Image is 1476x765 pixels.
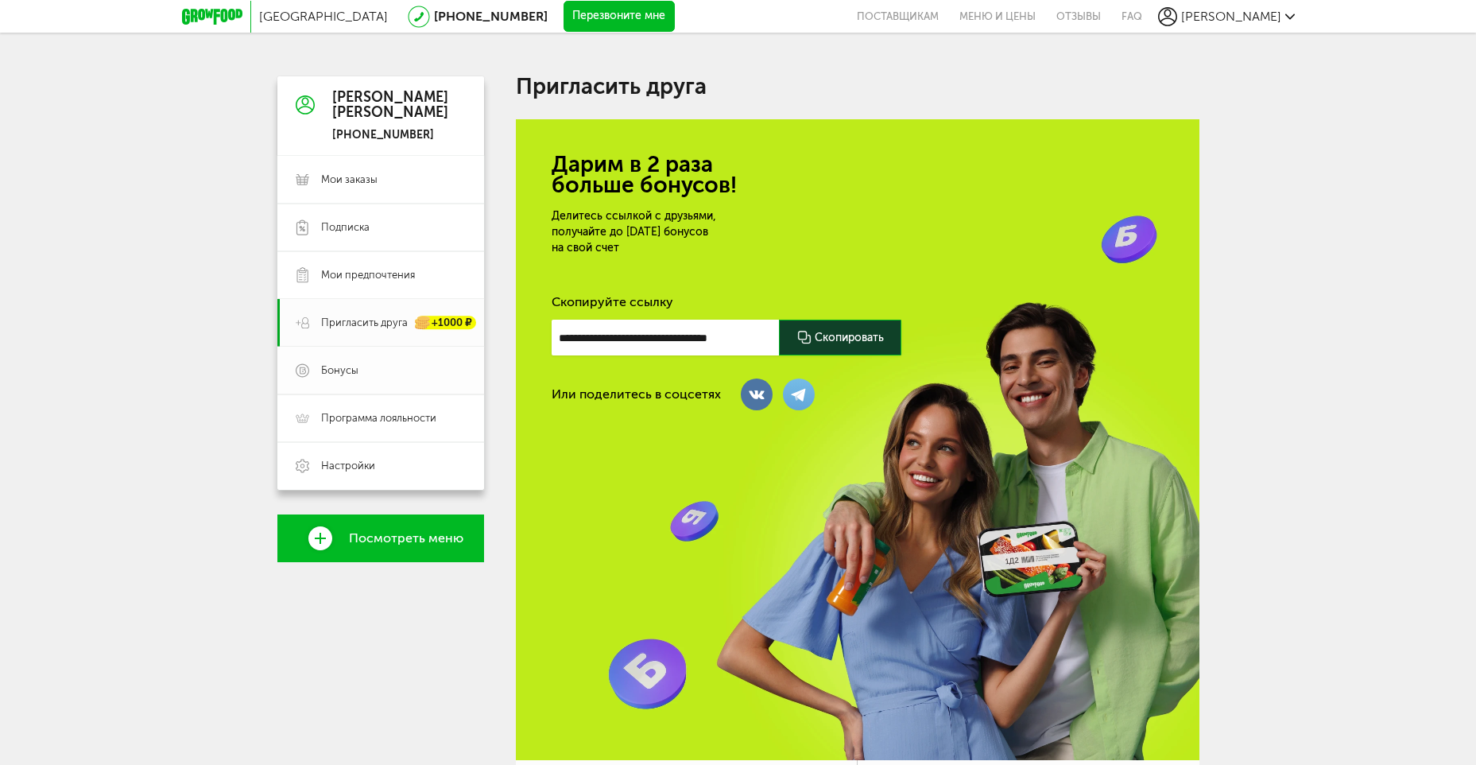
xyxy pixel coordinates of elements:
[321,459,375,473] span: Настройки
[277,156,484,204] a: Мои заказы
[321,173,378,187] span: Мои заказы
[416,316,476,330] div: +1000 ₽
[332,90,448,122] div: [PERSON_NAME] [PERSON_NAME]
[321,411,436,425] span: Программа лояльности
[277,442,484,490] a: Настройки
[1181,9,1281,24] span: [PERSON_NAME]
[552,294,1164,310] div: Скопируйте ссылку
[564,1,675,33] button: Перезвоните мне
[321,363,358,378] span: Бонусы
[434,9,548,24] a: [PHONE_NUMBER]
[277,515,484,562] a: Посмотреть меню
[321,268,415,282] span: Мои предпочтения
[332,128,448,142] div: [PHONE_NUMBER]
[277,347,484,394] a: Бонусы
[259,9,388,24] span: [GEOGRAPHIC_DATA]
[321,220,370,235] span: Подписка
[277,394,484,442] a: Программа лояльности
[552,154,1164,196] h2: Дарим в 2 раза больше бонусов!
[277,251,484,299] a: Мои предпочтения
[349,531,463,546] span: Посмотреть меню
[321,316,408,330] span: Пригласить друга
[516,76,1199,97] h1: Пригласить друга
[552,208,922,256] div: Делитесь ссылкой с друзьями, получайте до [DATE] бонусов на свой счет
[277,299,484,347] a: Пригласить друга +1000 ₽
[552,386,721,402] div: Или поделитесь в соцсетях
[277,204,484,251] a: Подписка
